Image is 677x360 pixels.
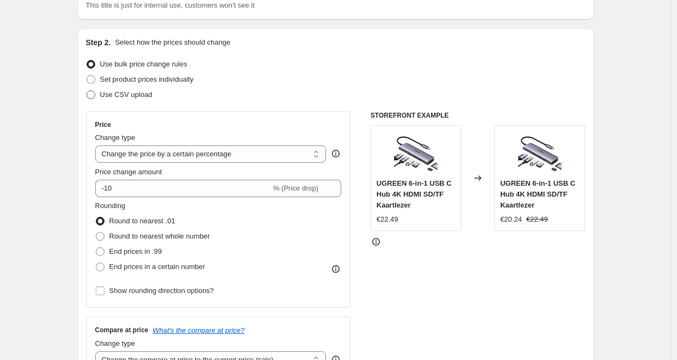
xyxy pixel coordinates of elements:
strike: €22.49 [526,214,548,225]
span: Show rounding direction options? [109,286,214,295]
span: Set product prices individually [100,75,194,83]
h3: Price [95,120,111,129]
img: ugreen-6-in-1-usb-c-hub-4k-hdmi-sdtf-kaartlezer-662552_80x.png [394,131,438,175]
span: Round to nearest whole number [109,232,210,240]
h3: Compare at price [95,326,149,334]
span: Price change amount [95,168,162,176]
span: % (Price drop) [273,184,318,192]
h2: Step 2. [86,37,111,48]
span: Change type [95,133,136,142]
button: What's the compare at price? [153,326,245,334]
span: UGREEN 6-in-1 USB C Hub 4K HDMI SD/TF Kaartlezer [500,179,575,209]
span: UGREEN 6-in-1 USB C Hub 4K HDMI SD/TF Kaartlezer [377,179,452,209]
img: ugreen-6-in-1-usb-c-hub-4k-hdmi-sdtf-kaartlezer-662552_80x.png [518,131,562,175]
span: End prices in a certain number [109,263,205,271]
h6: STOREFRONT EXAMPLE [371,111,586,120]
span: Change type [95,339,136,347]
span: Rounding [95,202,126,210]
div: help [330,148,341,159]
span: Use bulk price change rules [100,60,187,68]
span: Round to nearest .01 [109,217,175,225]
span: Use CSV upload [100,90,152,99]
div: €22.49 [377,214,398,225]
input: -15 [95,180,271,197]
div: €20.24 [500,214,522,225]
p: Select how the prices should change [115,37,230,48]
span: End prices in .99 [109,247,162,255]
span: This title is just for internal use, customers won't see it [86,1,255,9]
